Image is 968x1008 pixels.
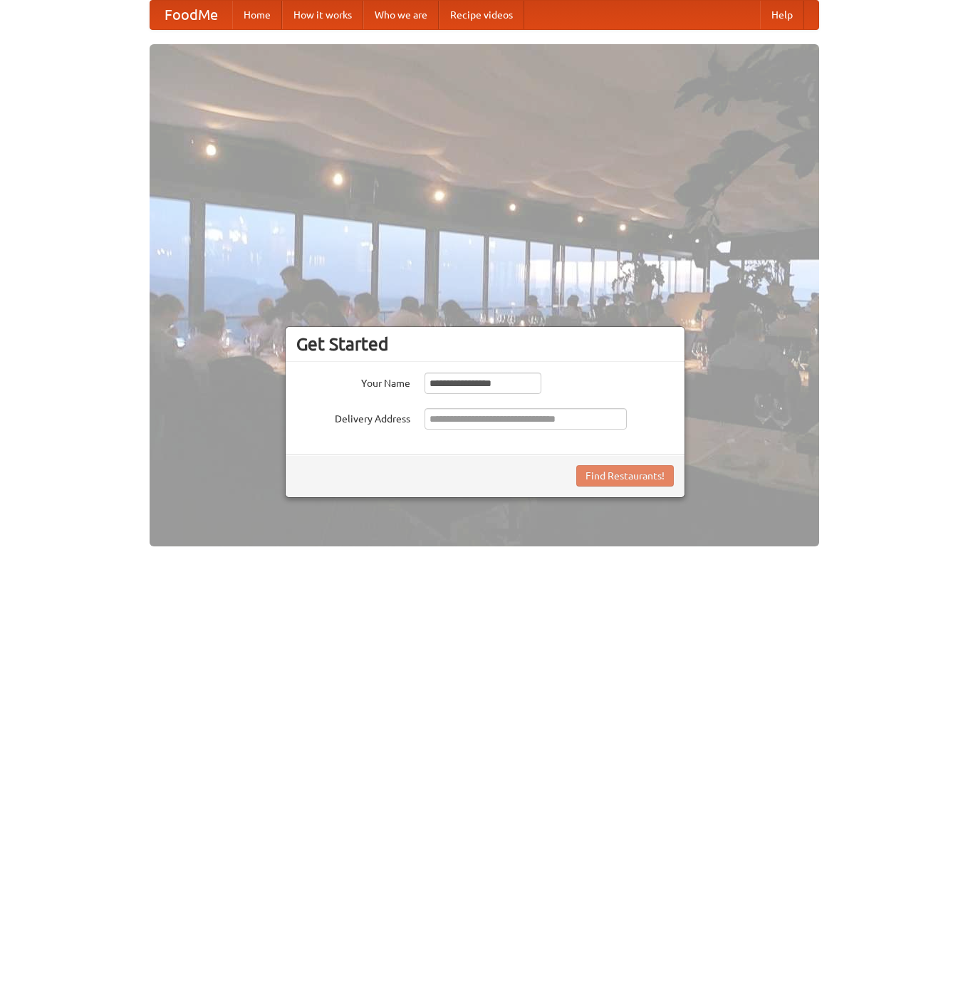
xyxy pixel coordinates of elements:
[363,1,439,29] a: Who we are
[296,408,410,426] label: Delivery Address
[296,373,410,390] label: Your Name
[150,1,232,29] a: FoodMe
[282,1,363,29] a: How it works
[439,1,524,29] a: Recipe videos
[576,465,674,487] button: Find Restaurants!
[760,1,804,29] a: Help
[232,1,282,29] a: Home
[296,333,674,355] h3: Get Started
